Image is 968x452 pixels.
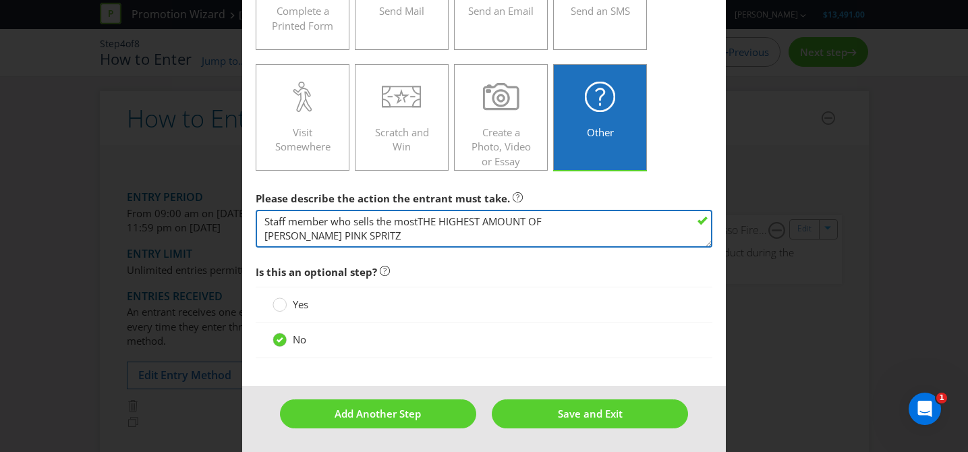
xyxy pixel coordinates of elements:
[256,210,713,248] textarea: Staff member who sells the most Smirnoff Lemon Freeze or Espresso Fire product during the incenti...
[909,393,941,425] iframe: Intercom live chat
[379,4,424,18] span: Send Mail
[492,399,688,428] button: Save and Exit
[587,125,614,139] span: Other
[335,407,421,420] span: Add Another Step
[272,4,333,32] span: Complete a Printed Form
[468,4,534,18] span: Send an Email
[375,125,429,153] span: Scratch and Win
[936,393,947,403] span: 1
[280,399,476,428] button: Add Another Step
[256,192,510,205] span: Please describe the action the entrant must take.
[472,125,531,168] span: Create a Photo, Video or Essay
[571,4,630,18] span: Send an SMS
[275,125,331,153] span: Visit Somewhere
[256,265,377,279] span: Is this an optional step?
[558,407,623,420] span: Save and Exit
[293,298,308,311] span: Yes
[293,333,306,346] span: No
